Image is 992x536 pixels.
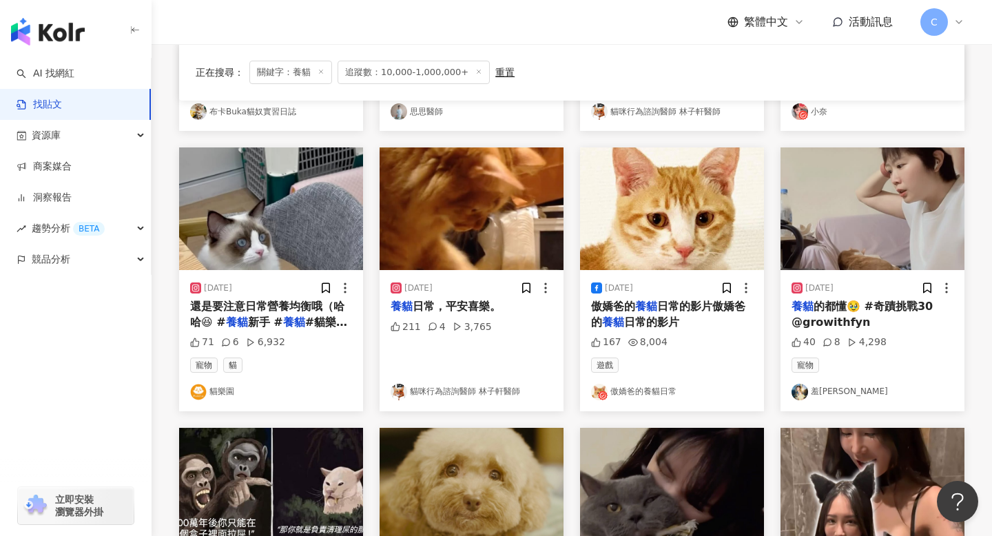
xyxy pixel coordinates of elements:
span: 立即安裝 瀏覽器外掛 [55,493,103,518]
img: KOL Avatar [190,384,207,400]
span: 競品分析 [32,244,70,275]
a: KOL Avatar貓咪行為諮詢醫師 林子軒醫師 [391,384,552,400]
div: BETA [73,222,105,236]
img: post-image [580,147,764,270]
div: 6,932 [246,336,285,349]
span: 新手 # [248,316,283,329]
span: 關鍵字：養貓 [249,61,332,84]
div: 211 [391,320,421,334]
img: KOL Avatar [792,384,808,400]
a: KOL Avatar傲嬌爸的養貓日常 [591,384,753,400]
span: 寵物 [792,358,819,373]
img: chrome extension [22,495,49,517]
div: 6 [221,336,239,349]
img: post-image [179,147,363,270]
img: KOL Avatar [792,103,808,120]
mark: 養貓 [226,316,248,329]
img: post-image [781,147,964,270]
span: 趨勢分析 [32,213,105,244]
div: [DATE] [204,282,232,294]
span: 還是要注意日常營養均衡哦（哈哈😆 # [190,300,344,328]
span: 繁體中文 [744,14,788,30]
img: logo [11,18,85,45]
mark: 養貓 [792,300,814,313]
a: KOL Avatar思思醫師 [391,103,552,120]
mark: 養貓 [283,316,305,329]
div: 4 [428,320,446,334]
a: searchAI 找網紅 [17,67,74,81]
span: 貓 [223,358,242,373]
span: 活動訊息 [849,15,893,28]
img: KOL Avatar [391,103,407,120]
div: 167 [591,336,621,349]
div: 8 [823,336,840,349]
span: 寵物 [190,358,218,373]
span: 遊戲 [591,358,619,373]
a: 洞察報告 [17,191,72,205]
img: KOL Avatar [391,384,407,400]
a: chrome extension立即安裝 瀏覽器外掛 [18,487,134,524]
img: KOL Avatar [190,103,207,120]
a: KOL Avatar小奈 [792,103,953,120]
span: 追蹤數：10,000-1,000,000+ [338,61,490,84]
a: KOL Avatar貓樂園 [190,384,352,400]
div: 71 [190,336,214,349]
span: 的都懂🥹 #奇蹟挑戰30 @growithfyn [792,300,933,328]
span: 傲嬌爸的 [591,300,635,313]
div: 3,765 [453,320,492,334]
img: post-image [380,147,564,270]
div: 重置 [495,67,515,78]
span: rise [17,224,26,234]
mark: 養貓 [602,316,624,329]
span: 正在搜尋 ： [196,67,244,78]
span: C [931,14,938,30]
iframe: Help Scout Beacon - Open [937,481,978,522]
mark: 養貓 [391,300,413,313]
div: 4,298 [847,336,887,349]
div: [DATE] [404,282,433,294]
span: 日常，平安喜樂。 [413,300,501,313]
div: 8,004 [628,336,668,349]
mark: 養貓 [635,300,657,313]
a: KOL Avatar布卡Buka貓奴實習日誌 [190,103,352,120]
div: 40 [792,336,816,349]
span: 日常的影片傲嬌爸的 [591,300,745,328]
img: KOL Avatar [591,103,608,120]
a: 商案媒合 [17,160,72,174]
span: 日常的影片 [624,316,679,329]
a: 找貼文 [17,98,62,112]
a: KOL Avatar羞[PERSON_NAME] [792,384,953,400]
div: [DATE] [605,282,633,294]
img: KOL Avatar [591,384,608,400]
a: KOL Avatar貓咪行為諮詢醫師 林子軒醫師 [591,103,753,120]
div: [DATE] [805,282,834,294]
span: 資源庫 [32,120,61,151]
